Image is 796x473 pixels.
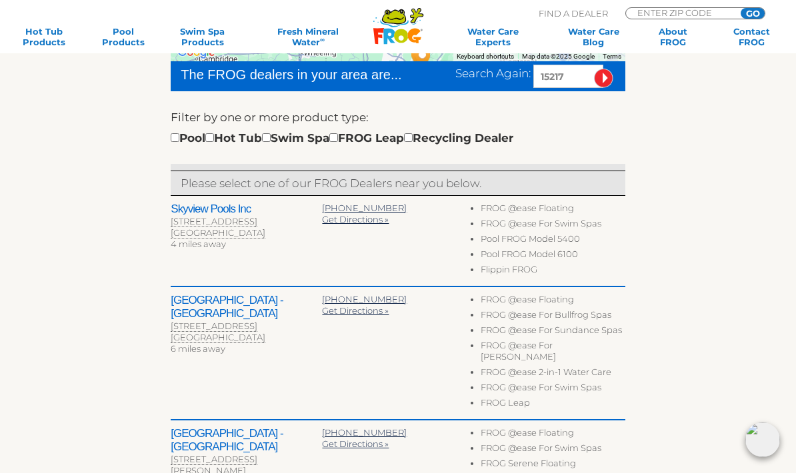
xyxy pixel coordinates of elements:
[481,264,625,279] li: Flippin FROG
[481,427,625,442] li: FROG @ease Floating
[481,324,625,340] li: FROG @ease For Sundance Spas
[481,366,625,382] li: FROG @ease 2-in-1 Water Care
[171,26,233,47] a: Swim SpaProducts
[399,35,440,82] div: Valley Pool & Spa - Uniontown - 37 miles away.
[171,203,322,216] h2: Skyview Pools Inc
[481,233,625,248] li: Pool FROG Model 5400
[322,305,389,316] a: Get Directions »
[481,294,625,309] li: FROG @ease Floating
[171,427,322,454] h2: [GEOGRAPHIC_DATA] - [GEOGRAPHIC_DATA]
[322,203,407,213] a: [PHONE_NUMBER]
[93,26,154,47] a: PoolProducts
[322,438,389,449] a: Get Directions »
[322,427,407,438] a: [PHONE_NUMBER]
[481,382,625,397] li: FROG @ease For Swim Spas
[181,175,615,192] p: Please select one of our FROG Dealers near you below.
[457,52,514,61] button: Keyboard shortcuts
[481,218,625,233] li: FROG @ease For Swim Spas
[171,294,322,320] h2: [GEOGRAPHIC_DATA] - [GEOGRAPHIC_DATA]
[481,248,625,264] li: Pool FROG Model 6100
[721,26,783,47] a: ContactFROG
[522,53,595,60] span: Map data ©2025 Google
[563,26,624,47] a: Water CareBlog
[13,26,75,47] a: Hot TubProducts
[171,238,226,249] span: 4 miles away
[171,343,225,354] span: 6 miles away
[539,7,608,19] p: Find A Dealer
[603,53,621,60] a: Terms
[171,129,513,147] div: Pool Hot Tub Swim Spa FROG Leap Recycling Dealer
[251,26,366,47] a: Fresh MineralWater∞
[481,203,625,218] li: FROG @ease Floating
[481,309,625,324] li: FROG @ease For Bullfrog Spas
[642,26,703,47] a: AboutFROG
[322,214,389,225] a: Get Directions »
[171,109,369,126] label: Filter by one or more product type:
[741,8,765,19] input: GO
[481,442,625,458] li: FROG @ease For Swim Spas
[481,397,625,412] li: FROG Leap
[402,36,443,83] div: Koval Building & Plumbing - Uniontown - 38 miles away.
[745,422,780,457] img: openIcon
[322,294,407,304] a: [PHONE_NUMBER]
[320,36,325,43] sup: ∞
[594,69,613,88] input: Submit
[181,65,403,85] div: The FROG dealers in your area are...
[481,340,625,366] li: FROG @ease For [PERSON_NAME]
[481,458,625,473] li: FROG Serene Floating
[636,8,726,17] input: Zip Code Form
[455,67,531,80] span: Search Again:
[440,26,545,47] a: Water CareExperts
